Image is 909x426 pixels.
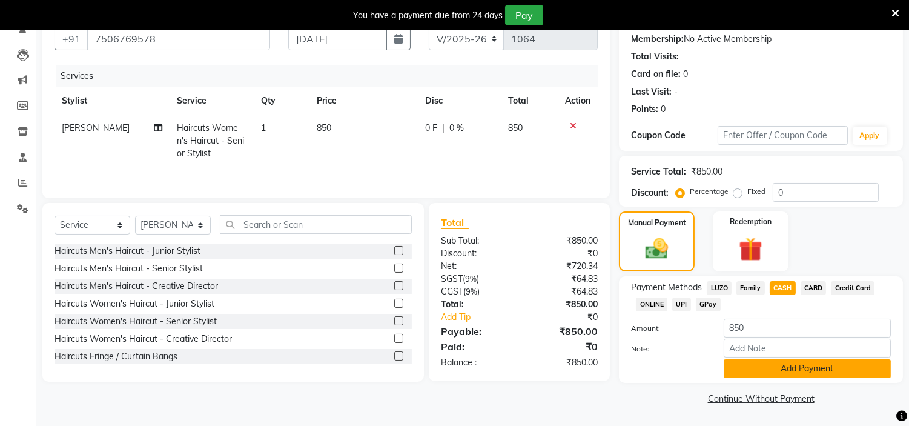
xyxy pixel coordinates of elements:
label: Note: [622,344,715,354]
span: LUZO [707,281,732,295]
div: Service Total: [631,165,686,178]
div: ( ) [432,273,520,285]
div: Card on file: [631,68,681,81]
div: Total Visits: [631,50,679,63]
div: Total: [432,298,520,311]
span: | [442,122,445,135]
div: Haircuts Women's Haircut - Creative Director [55,333,232,345]
span: 9% [465,274,477,284]
div: ₹0 [534,311,607,324]
label: Redemption [730,216,772,227]
div: 0 [683,68,688,81]
div: 0 [661,103,666,116]
button: Pay [505,5,543,25]
th: Qty [254,87,309,115]
span: Total [441,216,469,229]
span: CASH [770,281,796,295]
div: ( ) [432,285,520,298]
div: Haircuts Women's Haircut - Junior Stylist [55,298,214,310]
span: CARD [801,281,827,295]
button: Add Payment [724,359,891,378]
span: Payment Methods [631,281,702,294]
span: Haircuts Women's Haircut - Senior Stylist [177,122,245,159]
div: Balance : [432,356,520,369]
input: Add Note [724,339,891,358]
div: Paid: [432,339,520,354]
div: Net: [432,260,520,273]
img: _gift.svg [732,235,770,264]
span: ONLINE [636,298,667,311]
th: Disc [418,87,501,115]
span: UPI [672,298,691,311]
span: Family [736,281,765,295]
button: +91 [55,27,88,50]
span: CGST [441,286,463,297]
img: _cash.svg [638,236,675,262]
div: ₹0 [520,247,607,260]
input: Search or Scan [220,215,412,234]
div: - [674,85,678,98]
div: Sub Total: [432,235,520,247]
div: ₹850.00 [691,165,722,178]
label: Percentage [690,186,729,197]
div: No Active Membership [631,33,891,45]
th: Action [558,87,598,115]
input: Enter Offer / Coupon Code [718,126,847,145]
div: Last Visit: [631,85,672,98]
input: Amount [724,319,891,338]
div: Haircuts Women's Haircut - Senior Stylist [55,315,217,328]
div: Discount: [631,187,669,199]
div: Services [56,65,607,87]
span: 850 [509,122,523,133]
div: ₹850.00 [520,235,607,247]
div: Payable: [432,324,520,339]
span: 0 F [425,122,437,135]
div: Points: [631,103,658,116]
div: You have a payment due from 24 days [353,9,503,22]
div: Discount: [432,247,520,260]
th: Price [309,87,418,115]
label: Manual Payment [628,218,686,228]
button: Apply [853,127,887,145]
span: 0 % [449,122,464,135]
div: Membership: [631,33,684,45]
label: Fixed [747,186,765,197]
span: 9% [466,287,477,296]
th: Stylist [55,87,170,115]
div: ₹0 [520,339,607,354]
span: [PERSON_NAME] [62,122,130,133]
a: Continue Without Payment [621,393,901,405]
div: ₹850.00 [520,324,607,339]
th: Total [501,87,558,115]
label: Amount: [622,323,715,334]
div: ₹64.83 [520,273,607,285]
div: ₹850.00 [520,356,607,369]
a: Add Tip [432,311,534,324]
div: ₹850.00 [520,298,607,311]
th: Service [170,87,254,115]
div: ₹720.34 [520,260,607,273]
span: GPay [696,298,721,311]
span: Credit Card [831,281,874,295]
div: Haircuts Men's Haircut - Creative Director [55,280,218,293]
span: 850 [317,122,331,133]
div: Coupon Code [631,129,718,142]
input: Search by Name/Mobile/Email/Code [87,27,270,50]
span: SGST [441,273,463,284]
span: 1 [261,122,266,133]
div: Haircuts Men's Haircut - Junior Stylist [55,245,200,258]
div: Haircuts Fringe / Curtain Bangs [55,350,177,363]
div: Haircuts Men's Haircut - Senior Stylist [55,262,203,275]
div: ₹64.83 [520,285,607,298]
